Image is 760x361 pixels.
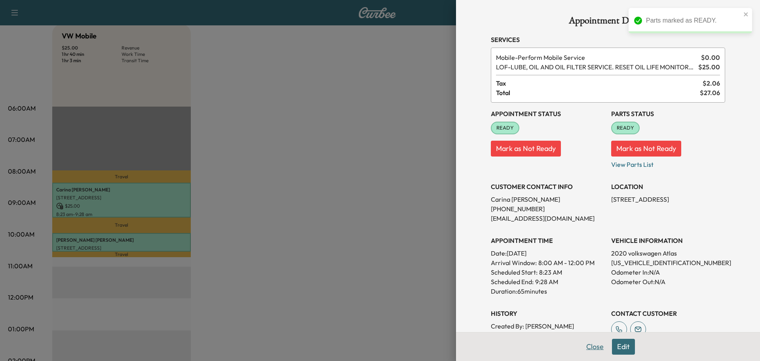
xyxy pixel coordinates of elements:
span: 8:00 AM - 12:00 PM [538,258,595,267]
p: [PHONE_NUMBER] [491,204,605,214]
span: READY [612,124,639,132]
span: READY [492,124,519,132]
span: Total [496,88,700,97]
button: Edit [612,339,635,355]
h3: APPOINTMENT TIME [491,236,605,245]
h3: Appointment Status [491,109,605,118]
p: Duration: 65 minutes [491,287,605,296]
p: Carina [PERSON_NAME] [491,195,605,204]
h3: History [491,309,605,318]
span: $ 27.06 [700,88,720,97]
h1: Appointment Details [491,16,725,29]
p: [EMAIL_ADDRESS][DOMAIN_NAME] [491,214,605,223]
p: Date: [DATE] [491,248,605,258]
h3: CUSTOMER CONTACT INFO [491,182,605,191]
button: close [743,11,749,17]
p: Scheduled Start: [491,267,538,277]
p: [STREET_ADDRESS] [611,195,725,204]
p: 9:28 AM [535,277,558,287]
p: View Parts List [611,157,725,169]
span: $ 25.00 [698,62,720,72]
h3: LOCATION [611,182,725,191]
p: 8:23 AM [539,267,562,277]
p: Created By : [PERSON_NAME] [491,321,605,331]
span: LUBE, OIL AND OIL FILTER SERVICE. RESET OIL LIFE MONITOR. HAZARDOUS WASTE FEE WILL BE APPLIED. [496,62,695,72]
button: Mark as Not Ready [611,141,681,157]
p: [US_VEHICLE_IDENTIFICATION_NUMBER] [611,258,725,267]
span: Perform Mobile Service [496,53,698,62]
button: Close [581,339,609,355]
p: Scheduled End: [491,277,534,287]
button: Mark as Not Ready [491,141,561,157]
p: Arrival Window: [491,258,605,267]
p: Odometer Out: N/A [611,277,725,287]
p: Created At : [DATE] 2:55:24 PM [491,331,605,340]
p: Odometer In: N/A [611,267,725,277]
h3: VEHICLE INFORMATION [611,236,725,245]
h3: Parts Status [611,109,725,118]
span: $ 0.00 [701,53,720,62]
div: Parts marked as READY. [646,16,741,25]
h3: CONTACT CUSTOMER [611,309,725,318]
span: $ 2.06 [703,78,720,88]
h3: Services [491,35,725,44]
p: 2020 volkswagen Atlas [611,248,725,258]
span: Tax [496,78,703,88]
